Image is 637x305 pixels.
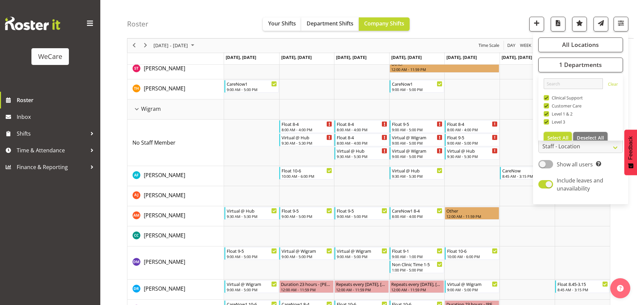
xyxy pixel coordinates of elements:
td: Tillie Hollyer resource [127,79,224,99]
div: Float 8.45-3.15 [557,281,608,287]
div: 10:00 AM - 6:00 PM [282,173,332,179]
span: Your Shifts [268,20,296,27]
div: 8:45 AM - 3:15 PM [557,287,608,292]
span: Company Shifts [364,20,404,27]
button: Send a list of all shifts for the selected filtered period to all rostered employees. [594,17,608,31]
div: August 18 - 24, 2025 [151,39,198,53]
div: 10:00 AM - 6:00 PM [447,254,498,259]
div: Float 10-6 [282,167,332,174]
span: Time & Attendance [17,145,87,155]
div: 8:00 AM - 4:00 PM [337,140,387,146]
div: Other [446,207,498,214]
div: Deepti Mahajan"s event - Float 9-5 Begin From Monday, August 18, 2025 at 9:00:00 AM GMT+12:00 End... [224,247,279,260]
a: [PERSON_NAME] [144,64,185,72]
div: Virtual @ Hub [447,147,498,154]
span: [DATE] - [DATE] [153,42,189,50]
button: Time Scale [477,42,501,50]
div: 9:30 AM - 5:30 PM [392,173,442,179]
span: [DATE], [DATE] [391,54,422,60]
a: No Staff Member [132,139,176,147]
button: Feedback - Show survey [624,130,637,175]
div: next period [140,39,151,53]
td: Amy Johannsen resource [127,186,224,206]
div: Duration 23 hours - [PERSON_NAME] [281,281,332,287]
button: Deselect All [573,132,608,144]
td: Simone Turner resource [127,59,224,79]
div: CareNow1 8-4 [392,207,442,214]
div: Float 9-5 [392,121,442,127]
div: Simone Turner"s event - Other Begin From Thursday, August 21, 2025 at 12:00:00 AM GMT+12:00 Ends ... [390,60,499,73]
td: Alex Ferguson resource [127,166,224,186]
div: No Staff Member"s event - Float 8-4 Begin From Wednesday, August 20, 2025 at 8:00:00 AM GMT+12:00... [334,134,389,146]
span: Deselect All [577,135,604,141]
div: Deepti Raturi"s event - Repeats every wednesday, thursday - Deepti Raturi Begin From Thursday, Au... [390,280,444,293]
div: 9:00 AM - 5:00 PM [337,214,387,219]
span: [PERSON_NAME] [144,232,185,239]
div: Float 8-4 [447,121,498,127]
span: Finance & Reporting [17,162,87,172]
div: Float 8-4 [282,121,332,127]
div: Float 9-5 [282,207,332,214]
input: Search [544,78,603,89]
div: Float 9-5 [227,247,277,254]
span: All Locations [562,41,599,49]
div: No Staff Member"s event - Float 9-5 Begin From Friday, August 22, 2025 at 9:00:00 AM GMT+12:00 En... [445,134,499,146]
span: [PERSON_NAME] [144,258,185,265]
div: 9:00 AM - 5:00 PM [392,140,442,146]
span: Day [507,42,516,50]
div: Deepti Raturi"s event - Virtual @ Wigram Begin From Monday, August 18, 2025 at 9:00:00 AM GMT+12:... [224,280,279,293]
span: [PERSON_NAME] [144,85,185,92]
button: Timeline Week [519,42,533,50]
button: Previous [130,42,139,50]
div: Alex Ferguson"s event - CareNow Begin From Saturday, August 23, 2025 at 8:45:00 AM GMT+12:00 Ends... [500,167,554,179]
a: [PERSON_NAME] [144,258,185,266]
span: Time Scale [478,42,500,50]
div: Float 9-5 [337,207,387,214]
button: Filter Shifts [614,17,628,31]
div: Deepti Raturi"s event - Virtual @ Wigram Begin From Friday, August 22, 2025 at 9:00:00 AM GMT+12:... [445,280,499,293]
div: Virtual @ Wigram [337,247,387,254]
span: [PERSON_NAME] [144,285,185,292]
div: 12:00 AM - 11:59 PM [281,287,332,292]
div: Float 9-5 [447,134,498,141]
div: CareNow1 [392,80,442,87]
button: Timeline Day [506,42,517,50]
div: No Staff Member"s event - Virtual @ Wigram Begin From Thursday, August 21, 2025 at 9:00:00 AM GMT... [390,134,444,146]
td: Deepti Mahajan resource [127,246,224,280]
div: 8:00 AM - 4:00 PM [282,127,332,132]
div: Tillie Hollyer"s event - CareNow1 Begin From Monday, August 18, 2025 at 9:00:00 AM GMT+12:00 Ends... [224,80,279,93]
button: Highlight an important date within the roster. [572,17,587,31]
div: Ashley Mendoza"s event - Float 9-5 Begin From Tuesday, August 19, 2025 at 9:00:00 AM GMT+12:00 En... [279,207,334,220]
span: [PERSON_NAME] [144,65,185,72]
span: Week [519,42,532,50]
button: All Locations [538,37,623,52]
a: [PERSON_NAME] [144,171,185,179]
div: Deepti Mahajan"s event - Float 9-1 Begin From Thursday, August 21, 2025 at 9:00:00 AM GMT+12:00 E... [390,247,444,260]
div: 12:00 AM - 11:59 PM [391,67,498,72]
div: Float 10-6 [447,247,498,254]
div: No Staff Member"s event - Float 8-4 Begin From Wednesday, August 20, 2025 at 8:00:00 AM GMT+12:00... [334,120,389,133]
div: Virtual @ Hub [392,167,442,174]
div: Alex Ferguson"s event - Float 10-6 Begin From Tuesday, August 19, 2025 at 10:00:00 AM GMT+12:00 E... [279,167,334,179]
div: Deepti Mahajan"s event - Non Clinic Time 1-5 Begin From Thursday, August 21, 2025 at 1:00:00 PM G... [390,260,444,273]
div: Ashley Mendoza"s event - Virtual @ Hub Begin From Monday, August 18, 2025 at 9:30:00 AM GMT+12:00... [224,207,279,220]
div: Virtual @ Wigram [392,134,442,141]
span: Customer Care [549,103,582,108]
span: Shifts [17,129,87,139]
div: 9:00 AM - 5:00 PM [227,87,277,92]
div: 8:00 AM - 4:00 PM [447,127,498,132]
div: No Staff Member"s event - Virtual @ Hub Begin From Friday, August 22, 2025 at 9:30:00 AM GMT+12:0... [445,147,499,160]
div: Virtual @ Hub [282,134,332,141]
div: No Staff Member"s event - Float 9-5 Begin From Thursday, August 21, 2025 at 9:00:00 AM GMT+12:00 ... [390,120,444,133]
button: Download a PDF of the roster according to the set date range. [551,17,565,31]
div: 9:00 AM - 5:00 PM [392,87,442,92]
div: 12:00 AM - 11:59 PM [446,214,498,219]
div: 9:00 AM - 5:00 PM [392,127,442,132]
div: Ashley Mendoza"s event - Other Begin From Friday, August 22, 2025 at 12:00:00 AM GMT+12:00 Ends A... [445,207,499,220]
div: Ashley Mendoza"s event - CareNow1 8-4 Begin From Thursday, August 21, 2025 at 8:00:00 AM GMT+12:0... [390,207,444,220]
div: Virtual @ Wigram [392,147,442,154]
div: 8:45 AM - 3:15 PM [502,173,553,179]
div: Deepti Mahajan"s event - Virtual @ Wigram Begin From Tuesday, August 19, 2025 at 9:00:00 AM GMT+1... [279,247,334,260]
div: previous period [128,39,140,53]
